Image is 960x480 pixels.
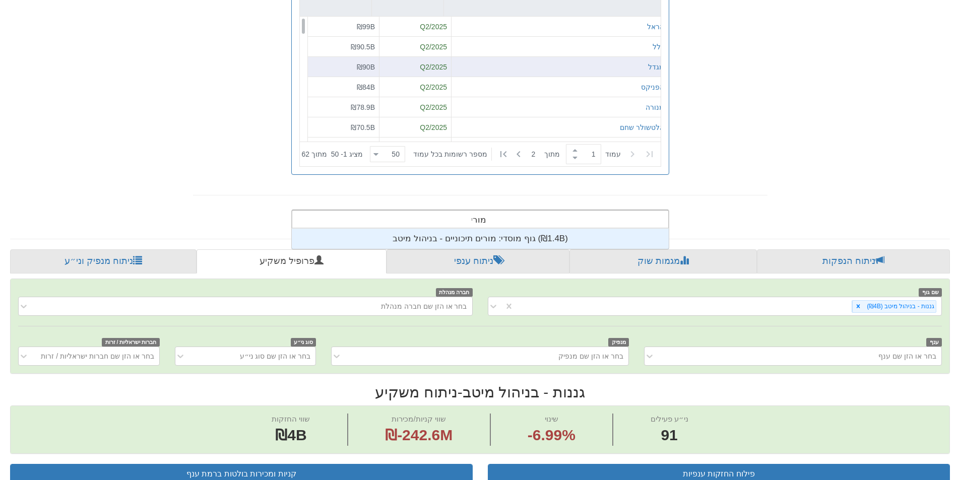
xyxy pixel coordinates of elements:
[648,62,664,72] button: מגדל
[545,415,558,423] span: שינוי
[240,351,310,361] div: בחר או הזן שם סוג ני״ע
[496,469,942,478] h3: פילוח החזקות ענפיות
[383,62,447,72] div: Q2/2025
[651,425,688,446] span: 91
[302,143,363,165] div: ‏מציג 1 - 50 ‏ מתוך 62
[878,351,936,361] div: בחר או הזן שם ענף
[312,82,375,92] div: ₪84B
[558,351,623,361] div: בחר או הזן שם מנפיק
[291,338,316,347] span: סוג ני״ע
[647,22,664,32] button: הראל
[312,22,375,32] div: ₪99B
[381,301,467,311] div: בחר או הזן שם חברה מנהלת
[532,149,544,159] span: 2
[10,249,197,273] a: ניתוח מנפיק וני״ע
[275,427,306,443] span: ₪4B
[10,384,950,400] h2: גננות - בניהול מיטב - ניתוח משקיע
[383,22,447,32] div: Q2/2025
[41,351,154,361] div: בחר או הזן שם חברות ישראליות / זרות
[312,102,375,112] div: ₪78.9B
[385,427,453,443] span: ₪-242.6M
[436,288,473,297] span: חברה מנהלת
[102,338,159,347] span: חברות ישראליות / זרות
[653,42,664,52] button: כלל
[383,82,447,92] div: Q2/2025
[366,143,659,165] div: ‏ מתוך
[528,425,575,446] span: -6.99%
[197,249,386,273] a: פרופיל משקיע
[620,122,664,132] button: אלטשולר שחם
[312,122,375,132] div: ₪70.5B
[392,149,404,159] div: 50
[312,42,375,52] div: ₪90.5B
[272,415,310,423] span: שווי החזקות
[926,338,942,347] span: ענף
[569,249,756,273] a: מגמות שוק
[605,149,621,159] span: ‏עמוד
[919,288,942,297] span: שם גוף
[392,415,445,423] span: שווי קניות/מכירות
[292,229,669,249] div: grid
[864,301,936,312] div: גננות - בניהול מיטב (₪4B)
[608,338,629,347] span: מנפיק
[387,249,569,273] a: ניתוח ענפי
[292,229,669,249] div: גוף מוסדי: ‏מורים תיכוניים - בניהול מיטב ‎(₪1.4B)‎
[641,82,664,92] button: הפניקס
[413,149,487,159] span: ‏מספר רשומות בכל עמוד
[646,102,664,112] button: מנורה
[383,122,447,132] div: Q2/2025
[18,469,465,478] h3: קניות ומכירות בולטות ברמת ענף
[383,42,447,52] div: Q2/2025
[383,102,447,112] div: Q2/2025
[757,249,950,273] a: ניתוח הנפקות
[651,415,688,423] span: ני״ע פעילים
[312,62,375,72] div: ₪90B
